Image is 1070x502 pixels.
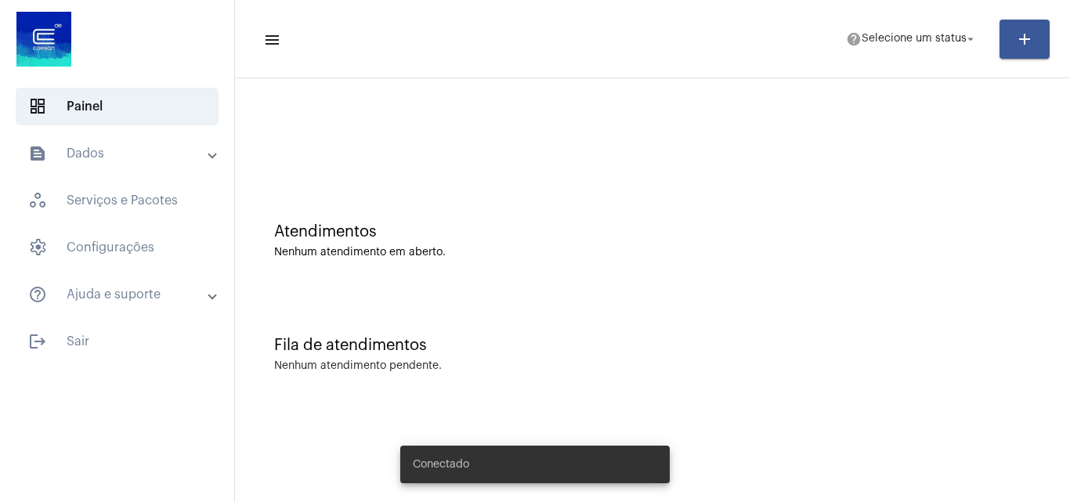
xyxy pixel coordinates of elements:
div: Fila de atendimentos [274,337,1031,354]
mat-icon: arrow_drop_down [963,32,978,46]
img: d4669ae0-8c07-2337-4f67-34b0df7f5ae4.jpeg [13,8,75,70]
span: Selecione um status [862,34,967,45]
mat-icon: add [1015,30,1034,49]
span: Painel [16,88,219,125]
span: sidenav icon [28,97,47,116]
mat-icon: help [846,31,862,47]
div: Nenhum atendimento pendente. [274,360,442,372]
span: Conectado [413,457,469,472]
span: Sair [16,323,219,360]
span: sidenav icon [28,238,47,257]
div: Atendimentos [274,223,1031,240]
mat-expansion-panel-header: sidenav iconDados [9,135,234,172]
span: Serviços e Pacotes [16,182,219,219]
button: Selecione um status [837,23,987,55]
mat-panel-title: Dados [28,144,209,163]
mat-icon: sidenav icon [263,31,279,49]
mat-icon: sidenav icon [28,332,47,351]
mat-icon: sidenav icon [28,144,47,163]
mat-panel-title: Ajuda e suporte [28,285,209,304]
mat-icon: sidenav icon [28,285,47,304]
span: sidenav icon [28,191,47,210]
div: Nenhum atendimento em aberto. [274,247,1031,258]
span: Configurações [16,229,219,266]
mat-expansion-panel-header: sidenav iconAjuda e suporte [9,276,234,313]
